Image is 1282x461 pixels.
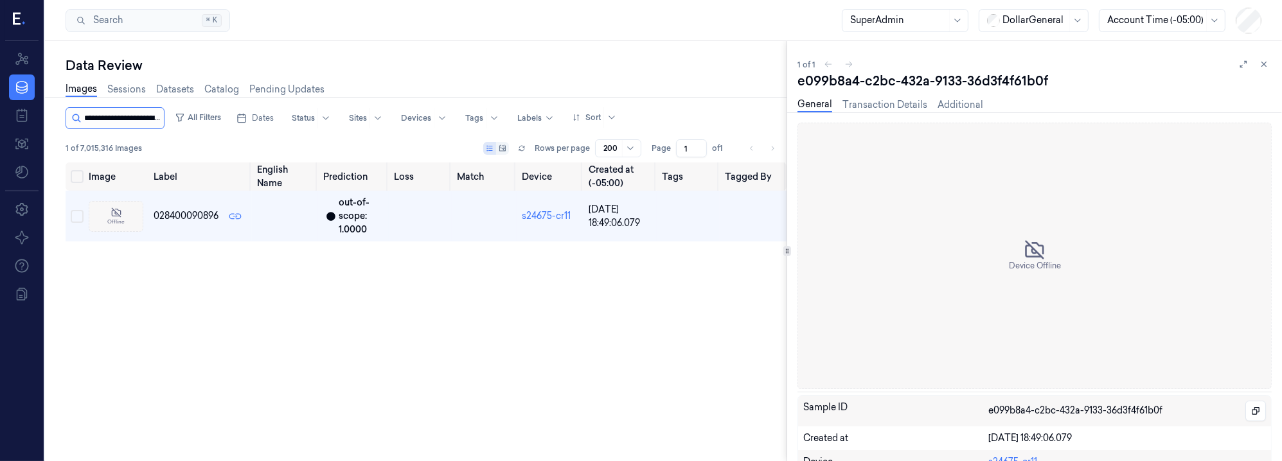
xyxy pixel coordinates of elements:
th: Loss [389,162,451,191]
a: Additional [938,98,983,112]
nav: pagination [743,139,781,157]
button: Dates [231,108,279,128]
th: Tags [657,162,720,191]
span: of 1 [712,143,733,154]
th: Tagged By [720,162,787,191]
div: out-of-scope: 1.0000 [339,196,384,236]
th: Created at (-05:00) [583,162,657,191]
a: Catalog [204,83,239,96]
span: Page [652,143,671,154]
span: 1 of 7,015,316 Images [66,143,142,154]
th: English Name [252,162,318,191]
a: Sessions [107,83,146,96]
th: Label [148,162,252,191]
div: [DATE] 18:49:06.079 [589,203,652,230]
span: Search [88,13,123,27]
div: e099b8a4-c2bc-432a-9133-36d3f4f61b0f [988,401,1266,421]
div: e099b8a4-c2bc-432a-9133-36d3f4f61b0f [797,72,1272,90]
a: s24675-cr11 [522,210,571,222]
div: Created at [803,431,988,445]
a: Datasets [156,83,194,96]
span: Dates [252,112,274,124]
a: Transaction Details [842,98,927,112]
span: 028400090896 [154,209,218,223]
button: Select all [71,170,84,183]
a: Pending Updates [249,83,325,96]
button: Select row [71,210,84,223]
div: Sample ID [803,401,988,421]
button: Search⌘K [66,9,230,32]
div: Data Review [66,57,787,74]
th: Match [452,162,517,191]
th: Image [84,162,148,191]
p: Rows per page [535,143,590,154]
div: [DATE] 18:49:06.079 [988,431,1266,445]
th: Prediction [318,162,389,191]
a: General [797,98,832,112]
span: 1 of 1 [797,59,815,70]
a: Images [66,82,97,97]
th: Device [517,162,584,191]
span: Device Offline [1009,260,1061,272]
button: All Filters [170,107,226,128]
span: Offline [107,218,125,225]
